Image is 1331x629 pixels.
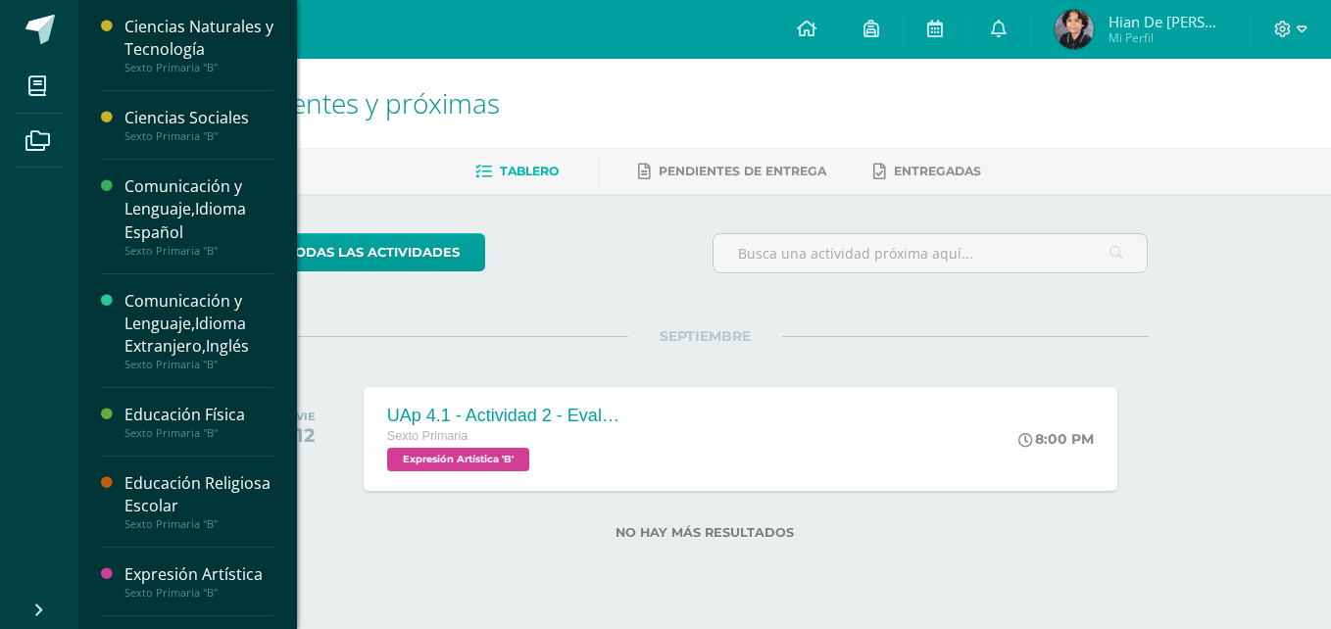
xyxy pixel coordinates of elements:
span: Tablero [500,164,559,178]
div: Ciencias Sociales [124,107,273,129]
div: Sexto Primaria "B" [124,517,273,531]
div: Sexto Primaria "B" [124,129,273,143]
div: Sexto Primaria "B" [124,244,273,258]
div: Comunicación y Lenguaje,Idioma Español [124,175,273,243]
div: VIE [296,410,316,423]
span: Mi Perfil [1109,29,1226,46]
a: Ciencias SocialesSexto Primaria "B" [124,107,273,143]
input: Busca una actividad próxima aquí... [714,234,1148,272]
span: SEPTIEMBRE [628,327,782,345]
span: Entregadas [894,164,981,178]
div: Ciencias Naturales y Tecnología [124,16,273,61]
div: Comunicación y Lenguaje,Idioma Extranjero,Inglés [124,290,273,358]
a: Comunicación y Lenguaje,Idioma Extranjero,InglésSexto Primaria "B" [124,290,273,371]
div: Educación Física [124,404,273,426]
span: Actividades recientes y próximas [102,84,500,121]
div: Sexto Primaria "B" [124,358,273,371]
img: d54587dd832f484d4da5e2b5a35f1682.png [1055,10,1094,49]
a: Ciencias Naturales y TecnologíaSexto Primaria "B" [124,16,273,74]
a: Educación FísicaSexto Primaria "B" [124,404,273,440]
span: Pendientes de entrega [659,164,826,178]
div: 12 [296,423,316,447]
div: UAp 4.1 - Actividad 2 - Evaluación de práctica instrumental melodía "Adeste Fideles"/[PERSON_NAME] [387,406,622,426]
div: Sexto Primaria "B" [124,61,273,74]
a: Expresión ArtísticaSexto Primaria "B" [124,563,273,600]
div: 8:00 PM [1018,430,1094,448]
span: Expresión Artística 'B' [387,448,529,471]
div: Sexto Primaria "B" [124,586,273,600]
a: todas las Actividades [262,233,485,271]
span: Hian de [PERSON_NAME] [1109,12,1226,31]
a: Pendientes de entrega [638,156,826,187]
span: Sexto Primaria [387,429,468,443]
a: Entregadas [873,156,981,187]
a: Educación Religiosa EscolarSexto Primaria "B" [124,472,273,531]
a: Tablero [475,156,559,187]
div: Educación Religiosa Escolar [124,472,273,517]
a: Comunicación y Lenguaje,Idioma EspañolSexto Primaria "B" [124,175,273,257]
div: Expresión Artística [124,563,273,586]
label: No hay más resultados [262,525,1149,540]
div: Sexto Primaria "B" [124,426,273,440]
